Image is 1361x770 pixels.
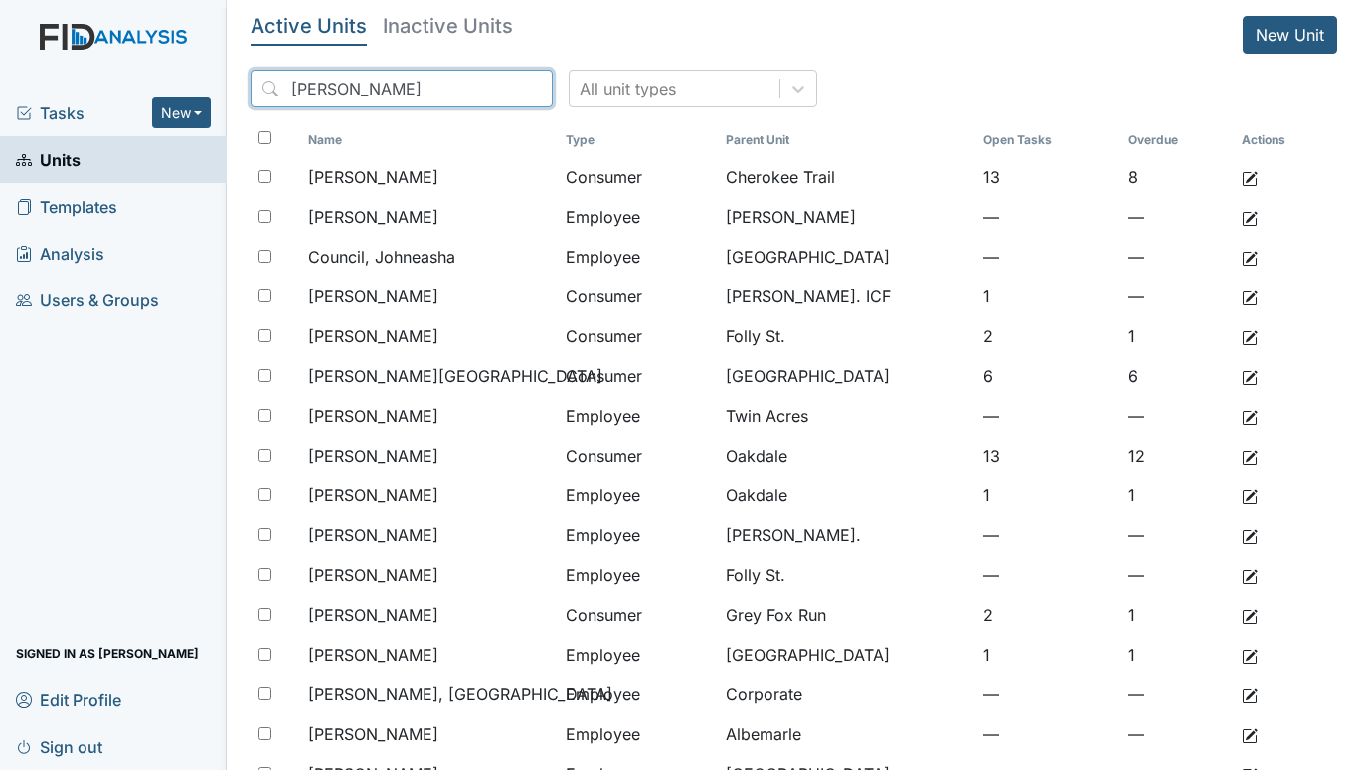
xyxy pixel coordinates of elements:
[1120,476,1234,515] td: 1
[1120,316,1234,356] td: 1
[975,674,1121,714] td: —
[558,237,718,277] td: Employee
[718,197,975,237] td: [PERSON_NAME]
[558,157,718,197] td: Consumer
[718,123,975,157] th: Toggle SortBy
[558,277,718,316] td: Consumer
[383,16,513,36] h5: Inactive Units
[258,131,271,144] input: Toggle All Rows Selected
[308,563,438,587] span: [PERSON_NAME]
[308,682,612,706] span: [PERSON_NAME], [GEOGRAPHIC_DATA]
[975,157,1121,197] td: 13
[975,316,1121,356] td: 2
[975,476,1121,515] td: 1
[251,16,367,36] h5: Active Units
[718,356,975,396] td: [GEOGRAPHIC_DATA]
[718,595,975,635] td: Grey Fox Run
[1120,237,1234,277] td: —
[1120,635,1234,674] td: 1
[308,603,438,627] span: [PERSON_NAME]
[1120,714,1234,754] td: —
[308,165,438,189] span: [PERSON_NAME]
[975,277,1121,316] td: 1
[1120,515,1234,555] td: —
[558,316,718,356] td: Consumer
[558,356,718,396] td: Consumer
[975,595,1121,635] td: 2
[558,674,718,714] td: Employee
[308,245,455,269] span: Council, Johneasha
[16,144,81,175] span: Units
[1234,123,1333,157] th: Actions
[1120,356,1234,396] td: 6
[16,238,104,269] span: Analysis
[308,285,438,308] span: [PERSON_NAME]
[558,714,718,754] td: Employee
[975,197,1121,237] td: —
[975,436,1121,476] td: 13
[308,205,438,229] span: [PERSON_NAME]
[1120,277,1234,316] td: —
[308,483,438,507] span: [PERSON_NAME]
[1120,436,1234,476] td: 12
[308,404,438,428] span: [PERSON_NAME]
[308,444,438,468] span: [PERSON_NAME]
[975,396,1121,436] td: —
[1243,16,1337,54] a: New Unit
[308,364,602,388] span: [PERSON_NAME][GEOGRAPHIC_DATA]
[975,555,1121,595] td: —
[975,356,1121,396] td: 6
[718,555,975,595] td: Folly St.
[718,237,975,277] td: [GEOGRAPHIC_DATA]
[16,101,152,125] a: Tasks
[16,285,159,315] span: Users & Groups
[1120,396,1234,436] td: —
[1120,674,1234,714] td: —
[718,476,975,515] td: Oakdale
[558,515,718,555] td: Employee
[975,515,1121,555] td: —
[308,324,438,348] span: [PERSON_NAME]
[558,436,718,476] td: Consumer
[558,595,718,635] td: Consumer
[558,197,718,237] td: Employee
[308,722,438,746] span: [PERSON_NAME]
[975,237,1121,277] td: —
[718,436,975,476] td: Oakdale
[718,277,975,316] td: [PERSON_NAME]. ICF
[1120,157,1234,197] td: 8
[251,70,553,107] input: Search...
[308,523,438,547] span: [PERSON_NAME]
[975,123,1121,157] th: Toggle SortBy
[300,123,558,157] th: Toggle SortBy
[718,157,975,197] td: Cherokee Trail
[1120,595,1234,635] td: 1
[308,643,438,667] span: [PERSON_NAME]
[718,635,975,674] td: [GEOGRAPHIC_DATA]
[975,714,1121,754] td: —
[16,731,102,762] span: Sign out
[718,396,975,436] td: Twin Acres
[16,684,121,715] span: Edit Profile
[975,635,1121,674] td: 1
[718,316,975,356] td: Folly St.
[718,714,975,754] td: Albemarle
[558,555,718,595] td: Employee
[16,191,117,222] span: Templates
[558,123,718,157] th: Toggle SortBy
[16,638,199,669] span: Signed in as [PERSON_NAME]
[1120,555,1234,595] td: —
[580,77,676,100] div: All unit types
[1120,197,1234,237] td: —
[558,635,718,674] td: Employee
[558,476,718,515] td: Employee
[1120,123,1234,157] th: Toggle SortBy
[718,674,975,714] td: Corporate
[152,97,212,128] button: New
[718,515,975,555] td: [PERSON_NAME].
[558,396,718,436] td: Employee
